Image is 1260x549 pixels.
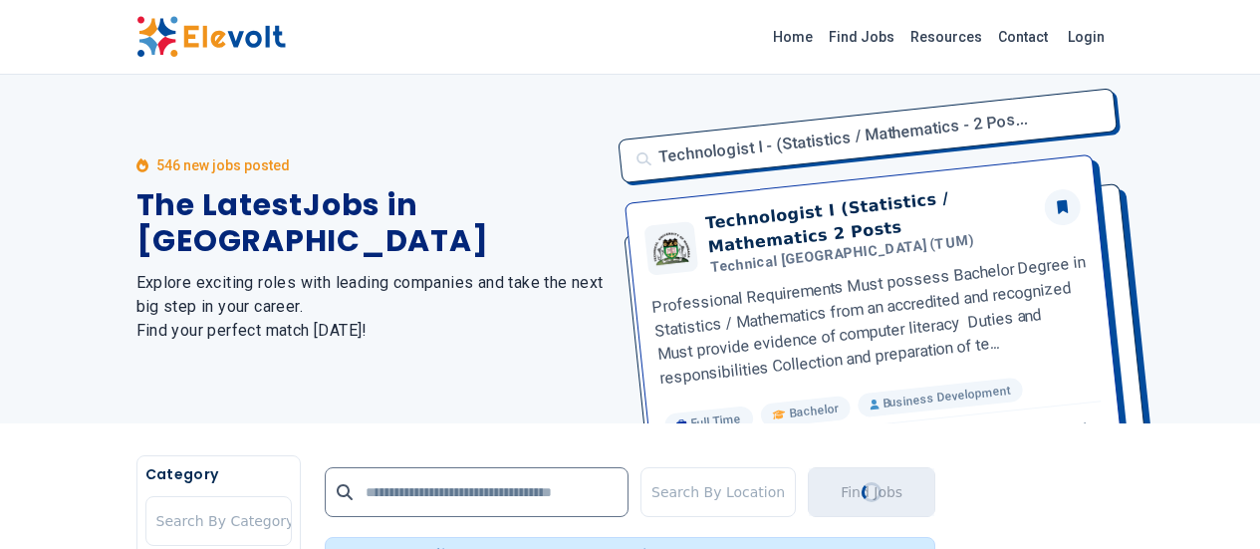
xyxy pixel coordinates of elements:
[808,467,935,517] button: Find JobsLoading...
[902,21,990,53] a: Resources
[145,464,292,484] h5: Category
[858,478,885,506] div: Loading...
[136,187,607,259] h1: The Latest Jobs in [GEOGRAPHIC_DATA]
[765,21,821,53] a: Home
[821,21,902,53] a: Find Jobs
[1056,17,1117,57] a: Login
[136,16,286,58] img: Elevolt
[136,271,607,343] h2: Explore exciting roles with leading companies and take the next big step in your career. Find you...
[990,21,1056,53] a: Contact
[156,155,290,175] p: 546 new jobs posted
